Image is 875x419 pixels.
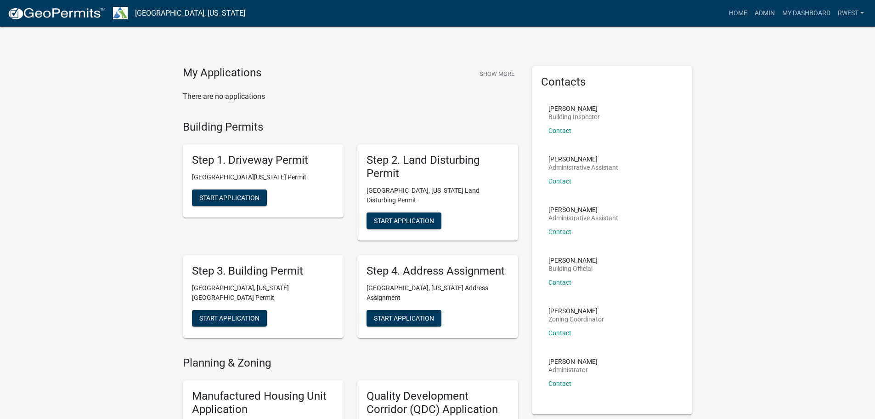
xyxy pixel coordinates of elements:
[367,264,509,278] h5: Step 4. Address Assignment
[476,66,518,81] button: Show More
[183,121,518,134] h4: Building Permits
[548,127,571,134] a: Contact
[548,164,618,171] p: Administrative Assistant
[548,308,604,314] p: [PERSON_NAME]
[548,228,571,235] a: Contact
[135,6,245,21] a: [GEOGRAPHIC_DATA], [US_STATE]
[834,5,868,22] a: rwest
[199,314,260,321] span: Start Application
[192,172,334,182] p: [GEOGRAPHIC_DATA][US_STATE] Permit
[367,212,441,229] button: Start Application
[192,310,267,327] button: Start Application
[548,329,571,337] a: Contact
[192,264,334,278] h5: Step 3. Building Permit
[113,7,128,19] img: Troup County, Georgia
[548,178,571,185] a: Contact
[548,257,598,264] p: [PERSON_NAME]
[192,390,334,416] h5: Manufactured Housing Unit Application
[367,390,509,416] h5: Quality Development Corridor (QDC) Application
[183,66,261,80] h4: My Applications
[367,283,509,303] p: [GEOGRAPHIC_DATA], [US_STATE] Address Assignment
[548,367,598,373] p: Administrator
[548,114,600,120] p: Building Inspector
[183,356,518,370] h4: Planning & Zoning
[548,279,571,286] a: Contact
[548,215,618,221] p: Administrative Assistant
[548,156,618,162] p: [PERSON_NAME]
[548,265,598,272] p: Building Official
[751,5,779,22] a: Admin
[183,91,518,102] p: There are no applications
[367,186,509,205] p: [GEOGRAPHIC_DATA], [US_STATE] Land Disturbing Permit
[548,358,598,365] p: [PERSON_NAME]
[192,189,267,206] button: Start Application
[367,154,509,180] h5: Step 2. Land Disturbing Permit
[374,217,434,224] span: Start Application
[541,75,683,89] h5: Contacts
[199,194,260,201] span: Start Application
[779,5,834,22] a: My Dashboard
[192,154,334,167] h5: Step 1. Driveway Permit
[192,283,334,303] p: [GEOGRAPHIC_DATA], [US_STATE][GEOGRAPHIC_DATA] Permit
[374,314,434,321] span: Start Application
[548,316,604,322] p: Zoning Coordinator
[548,105,600,112] p: [PERSON_NAME]
[548,207,618,213] p: [PERSON_NAME]
[367,310,441,327] button: Start Application
[548,380,571,387] a: Contact
[725,5,751,22] a: Home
